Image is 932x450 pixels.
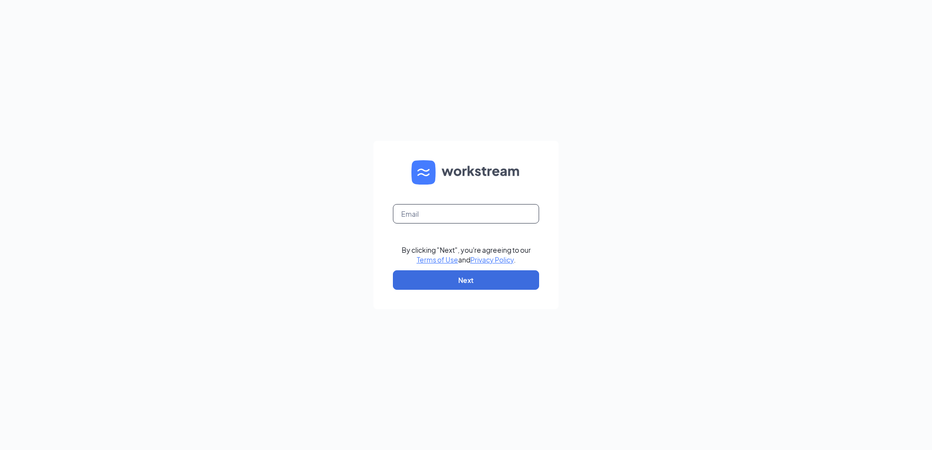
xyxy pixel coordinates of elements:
[393,204,539,224] input: Email
[393,270,539,290] button: Next
[470,255,514,264] a: Privacy Policy
[417,255,458,264] a: Terms of Use
[402,245,531,264] div: By clicking "Next", you're agreeing to our and .
[411,160,521,185] img: WS logo and Workstream text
